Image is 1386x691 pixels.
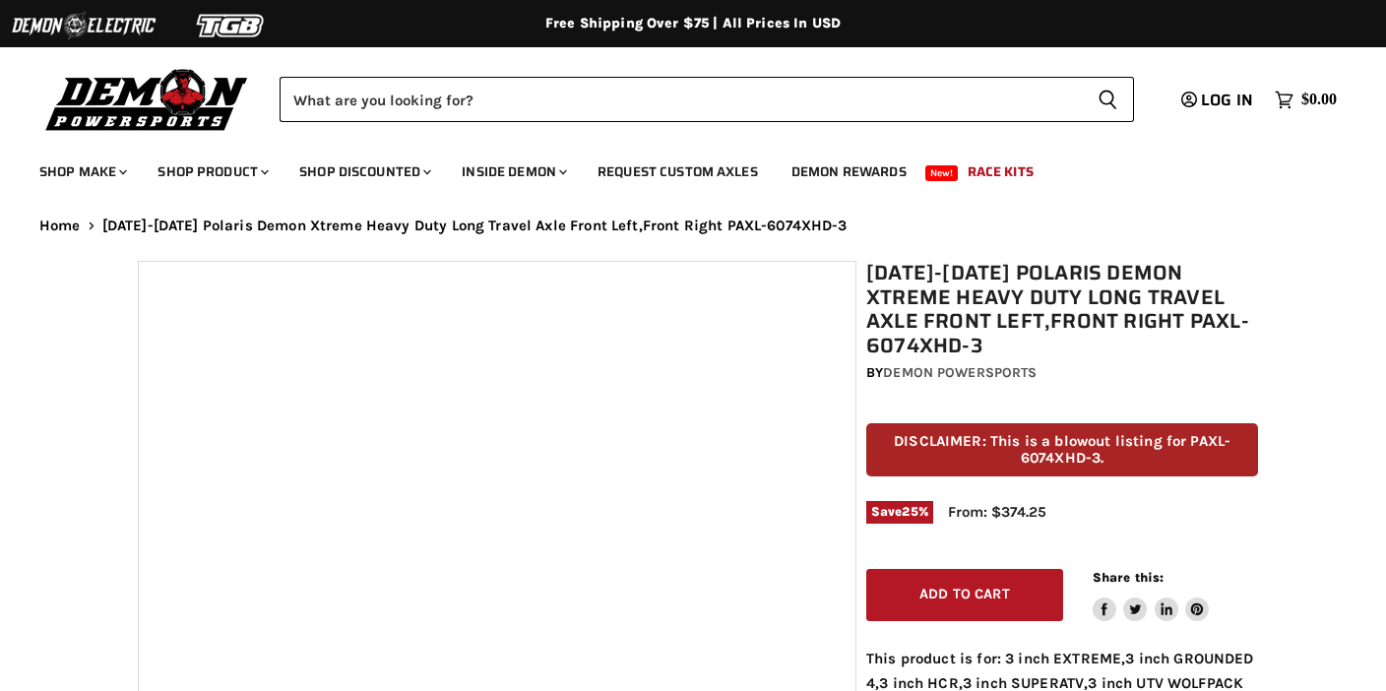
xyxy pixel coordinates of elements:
[919,586,1010,602] span: Add to cart
[777,152,921,192] a: Demon Rewards
[953,152,1048,192] a: Race Kits
[1093,569,1210,621] aside: Share this:
[447,152,579,192] a: Inside Demon
[866,362,1258,384] div: by
[280,77,1134,122] form: Product
[583,152,773,192] a: Request Custom Axles
[284,152,443,192] a: Shop Discounted
[948,503,1046,521] span: From: $374.25
[866,501,933,523] span: Save %
[25,152,139,192] a: Shop Make
[1172,92,1265,109] a: Log in
[866,423,1258,477] p: DISCLAIMER: This is a blowout listing for PAXL-6074XHD-3.
[925,165,959,181] span: New!
[39,218,81,234] a: Home
[1093,570,1164,585] span: Share this:
[1301,91,1337,109] span: $0.00
[157,7,305,44] img: TGB Logo 2
[39,64,255,134] img: Demon Powersports
[1265,86,1347,114] a: $0.00
[1082,77,1134,122] button: Search
[866,569,1063,621] button: Add to cart
[102,218,848,234] span: [DATE]-[DATE] Polaris Demon Xtreme Heavy Duty Long Travel Axle Front Left,Front Right PAXL-6074XHD-3
[25,144,1332,192] ul: Main menu
[10,7,157,44] img: Demon Electric Logo 2
[866,261,1258,358] h1: [DATE]-[DATE] Polaris Demon Xtreme Heavy Duty Long Travel Axle Front Left,Front Right PAXL-6074XHD-3
[902,504,917,519] span: 25
[143,152,281,192] a: Shop Product
[1201,88,1253,112] span: Log in
[280,77,1082,122] input: Search
[883,364,1037,381] a: Demon Powersports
